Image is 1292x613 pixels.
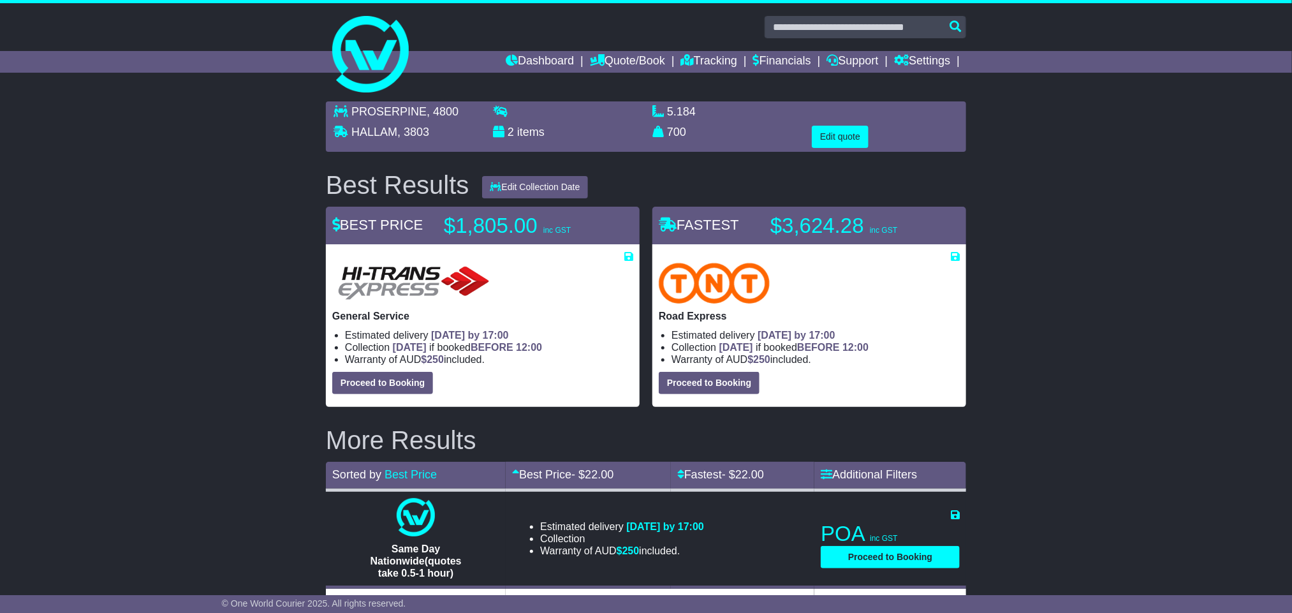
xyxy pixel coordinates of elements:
[626,521,704,532] span: [DATE] by 17:00
[345,353,633,366] li: Warranty of AUD included.
[345,341,633,353] li: Collection
[585,468,613,481] span: 22.00
[393,342,542,353] span: if booked
[332,468,381,481] span: Sorted by
[397,498,435,536] img: One World Courier: Same Day Nationwide(quotes take 0.5-1 hour)
[672,353,960,366] li: Warranty of AUD included.
[385,468,437,481] a: Best Price
[319,171,476,199] div: Best Results
[722,468,764,481] span: - $
[821,521,960,547] p: POA
[540,533,704,545] li: Collection
[667,126,686,138] span: 700
[222,598,406,609] span: © One World Courier 2025. All rights reserved.
[540,521,704,533] li: Estimated delivery
[431,330,509,341] span: [DATE] by 17:00
[681,51,737,73] a: Tracking
[351,105,427,118] span: PROSERPINE
[821,546,960,568] button: Proceed to Booking
[667,105,696,118] span: 5.184
[719,342,869,353] span: if booked
[540,545,704,557] li: Warranty of AUD included.
[617,545,640,556] span: $
[758,330,835,341] span: [DATE] by 17:00
[753,354,770,365] span: 250
[482,176,589,198] button: Edit Collection Date
[427,354,444,365] span: 250
[870,226,897,235] span: inc GST
[770,213,930,239] p: $3,624.28
[512,468,613,481] a: Best Price- $22.00
[735,468,764,481] span: 22.00
[821,468,917,481] a: Additional Filters
[397,126,429,138] span: , 3803
[516,342,542,353] span: 12:00
[827,51,879,73] a: Support
[345,329,633,341] li: Estimated delivery
[812,126,869,148] button: Edit quote
[332,372,433,394] button: Proceed to Booking
[508,126,514,138] span: 2
[371,543,462,579] span: Same Day Nationwide(quotes take 0.5-1 hour)
[672,329,960,341] li: Estimated delivery
[659,310,960,322] p: Road Express
[393,342,427,353] span: [DATE]
[870,534,897,543] span: inc GST
[797,342,840,353] span: BEFORE
[332,310,633,322] p: General Service
[659,217,739,233] span: FASTEST
[517,126,545,138] span: items
[351,126,397,138] span: HALLAM
[753,51,811,73] a: Financials
[659,372,760,394] button: Proceed to Booking
[622,545,640,556] span: 250
[444,213,603,239] p: $1,805.00
[471,342,513,353] span: BEFORE
[719,342,753,353] span: [DATE]
[677,468,764,481] a: Fastest- $22.00
[590,51,665,73] a: Quote/Book
[332,263,496,304] img: HiTrans: General Service
[421,354,444,365] span: $
[842,342,869,353] span: 12:00
[571,468,613,481] span: - $
[506,51,574,73] a: Dashboard
[332,217,423,233] span: BEST PRICE
[326,426,966,454] h2: More Results
[672,341,960,353] li: Collection
[427,105,459,118] span: , 4800
[894,51,950,73] a: Settings
[747,354,770,365] span: $
[659,263,770,304] img: TNT Domestic: Road Express
[543,226,571,235] span: inc GST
